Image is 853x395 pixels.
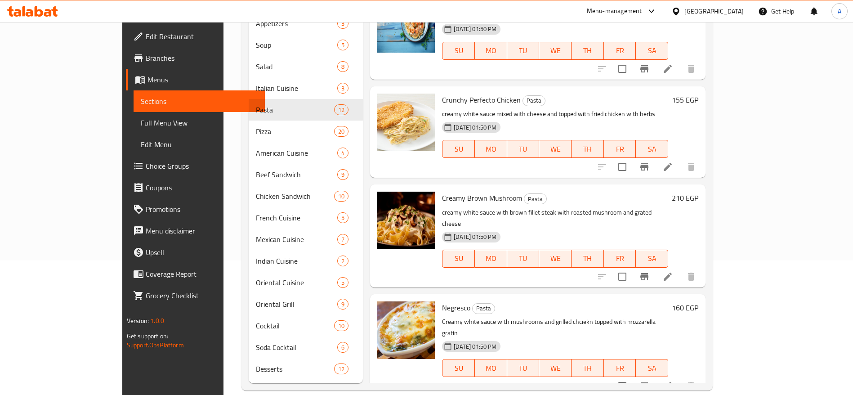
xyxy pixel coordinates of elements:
[338,63,348,71] span: 8
[672,94,698,106] h6: 155 EGP
[680,156,702,178] button: delete
[126,198,265,220] a: Promotions
[338,235,348,244] span: 7
[256,320,334,331] div: Cocktail
[249,121,363,142] div: Pizza20
[639,362,665,375] span: SA
[507,250,540,268] button: TU
[146,225,258,236] span: Menu disclaimer
[249,99,363,121] div: Pasta12
[337,169,348,180] div: items
[511,143,536,156] span: TU
[126,47,265,69] a: Branches
[377,94,435,151] img: Crunchy Perfecto Chicken
[511,362,536,375] span: TU
[146,269,258,279] span: Coverage Report
[256,61,337,72] div: Salad
[475,140,507,158] button: MO
[575,143,600,156] span: TH
[146,290,258,301] span: Grocery Checklist
[446,362,471,375] span: SU
[126,220,265,242] a: Menu disclaimer
[442,316,668,339] p: Creamy white sauce with mushrooms and grilled chciekn topped with mozzarella gratin
[146,182,258,193] span: Coupons
[256,83,337,94] div: Italian Cuisine
[338,343,348,352] span: 6
[634,266,655,287] button: Branch-specific-item
[249,207,363,229] div: French Cuisine5
[442,191,522,205] span: Creamy Brown Mushroom
[473,303,495,314] span: Pasta
[572,359,604,377] button: TH
[126,155,265,177] a: Choice Groups
[572,250,604,268] button: TH
[539,359,572,377] button: WE
[249,358,363,380] div: Desserts12
[607,362,633,375] span: FR
[134,90,265,112] a: Sections
[672,192,698,204] h6: 210 EGP
[334,104,348,115] div: items
[607,44,633,57] span: FR
[337,234,348,245] div: items
[338,214,348,222] span: 5
[256,364,334,374] span: Desserts
[662,271,673,282] a: Edit menu item
[337,83,348,94] div: items
[146,31,258,42] span: Edit Restaurant
[337,212,348,223] div: items
[478,252,504,265] span: MO
[539,140,572,158] button: WE
[146,247,258,258] span: Upsell
[256,104,334,115] span: Pasta
[335,127,348,136] span: 20
[511,44,536,57] span: TU
[338,257,348,265] span: 2
[334,126,348,137] div: items
[256,212,337,223] span: French Cuisine
[256,342,337,353] span: Soda Cocktail
[680,266,702,287] button: delete
[613,157,632,176] span: Select to update
[543,143,568,156] span: WE
[523,95,545,106] span: Pasta
[450,342,500,351] span: [DATE] 01:50 PM
[543,362,568,375] span: WE
[478,362,504,375] span: MO
[446,44,471,57] span: SU
[604,42,636,60] button: FR
[475,250,507,268] button: MO
[249,185,363,207] div: Chicken Sandwich10
[249,315,363,337] div: Cocktail10
[249,250,363,272] div: Indian Cuisine2
[680,58,702,80] button: delete
[249,142,363,164] div: American Cuisine4
[126,263,265,285] a: Coverage Report
[613,267,632,286] span: Select to update
[141,117,258,128] span: Full Menu View
[475,42,507,60] button: MO
[838,6,841,16] span: A
[256,148,337,158] span: American Cuisine
[511,252,536,265] span: TU
[338,41,348,49] span: 5
[337,277,348,288] div: items
[639,252,665,265] span: SA
[256,277,337,288] span: Oriental Cuisine
[256,191,334,202] span: Chicken Sandwich
[249,9,363,383] nav: Menu sections
[256,40,337,50] div: Soup
[442,359,475,377] button: SU
[337,61,348,72] div: items
[575,362,600,375] span: TH
[507,140,540,158] button: TU
[337,299,348,310] div: items
[636,250,668,268] button: SA
[126,177,265,198] a: Coupons
[636,359,668,377] button: SA
[127,330,168,342] span: Get support on:
[446,252,471,265] span: SU
[334,191,348,202] div: items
